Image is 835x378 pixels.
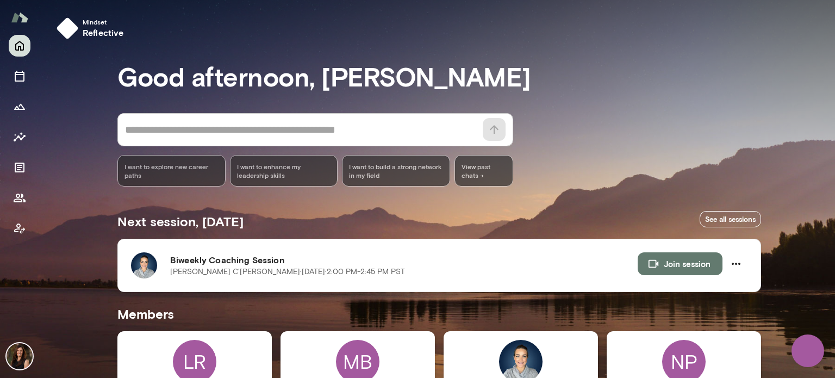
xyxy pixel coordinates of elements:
[9,126,30,148] button: Insights
[9,157,30,178] button: Documents
[170,253,638,267] h6: Biweekly Coaching Session
[237,162,331,179] span: I want to enhance my leadership skills
[117,61,761,91] h3: Good afternoon, [PERSON_NAME]
[117,155,226,187] div: I want to explore new career paths
[9,65,30,87] button: Sessions
[7,343,33,369] img: Carrie Atkin
[170,267,405,277] p: [PERSON_NAME] C'[PERSON_NAME] · [DATE] · 2:00 PM-2:45 PM PST
[230,155,338,187] div: I want to enhance my leadership skills
[117,213,244,230] h5: Next session, [DATE]
[638,252,722,275] button: Join session
[117,305,761,323] h5: Members
[342,155,450,187] div: I want to build a strong network in my field
[11,7,28,28] img: Mento
[83,17,124,26] span: Mindset
[700,211,761,228] a: See all sessions
[349,162,443,179] span: I want to build a strong network in my field
[9,35,30,57] button: Home
[9,218,30,239] button: Client app
[9,187,30,209] button: Members
[124,162,219,179] span: I want to explore new career paths
[9,96,30,117] button: Growth Plan
[83,26,124,39] h6: reflective
[454,155,514,187] span: View past chats ->
[52,13,133,44] button: Mindsetreflective
[57,17,78,39] img: mindset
